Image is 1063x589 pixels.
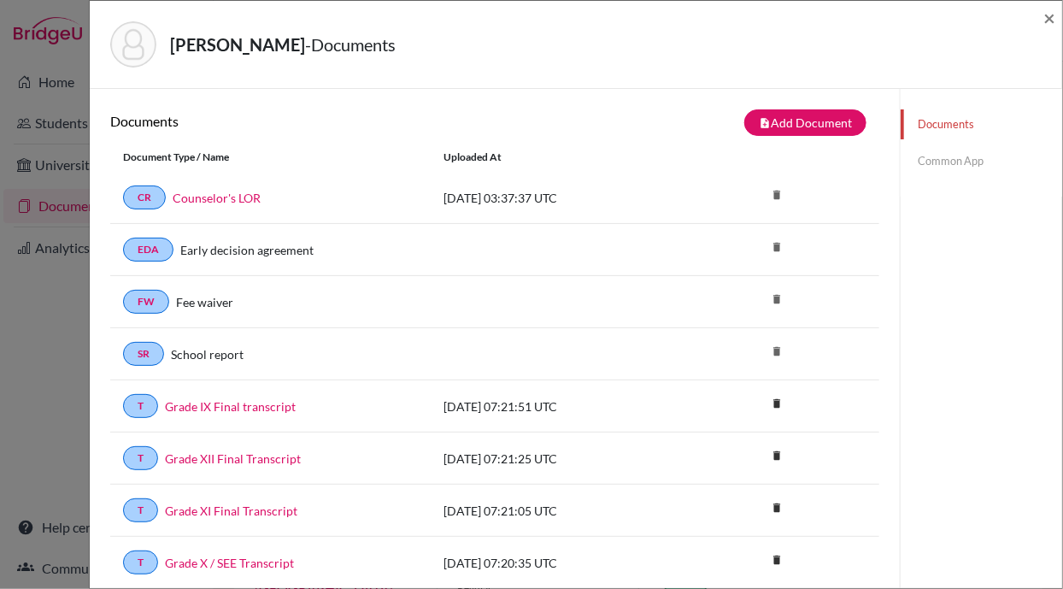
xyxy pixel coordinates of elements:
div: [DATE] 07:21:25 UTC [431,450,687,468]
i: delete [764,339,790,364]
a: T [123,446,158,470]
i: delete [764,182,790,208]
a: delete [764,445,790,468]
div: Document Type / Name [110,150,431,165]
div: Uploaded at [431,150,687,165]
div: [DATE] 03:37:37 UTC [431,189,687,207]
strong: [PERSON_NAME] [170,34,305,55]
div: [DATE] 07:20:35 UTC [431,554,687,572]
a: T [123,394,158,418]
a: T [123,551,158,574]
a: Grade XI Final Transcript [165,502,297,520]
i: delete [764,495,790,521]
span: - Documents [305,34,396,55]
a: Common App [901,146,1062,176]
a: delete [764,393,790,416]
a: T [123,498,158,522]
a: FW [123,290,169,314]
i: delete [764,391,790,416]
a: Documents [901,109,1062,139]
i: delete [764,234,790,260]
span: × [1043,5,1055,30]
a: delete [764,550,790,573]
a: Grade IX Final transcript [165,398,296,415]
div: [DATE] 07:21:05 UTC [431,502,687,520]
a: School report [171,345,244,363]
a: Fee waiver [176,293,233,311]
a: Grade XII Final Transcript [165,450,301,468]
i: delete [764,286,790,312]
button: Close [1043,8,1055,28]
i: delete [764,443,790,468]
a: CR [123,186,166,209]
a: Early decision agreement [180,241,314,259]
a: EDA [123,238,173,262]
h6: Documents [110,113,495,129]
i: delete [764,547,790,573]
a: delete [764,498,790,521]
a: Grade X / SEE Transcript [165,554,294,572]
a: SR [123,342,164,366]
a: Counselor's LOR [173,189,261,207]
button: note_addAdd Document [744,109,866,136]
i: note_add [759,117,771,129]
div: [DATE] 07:21:51 UTC [431,398,687,415]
